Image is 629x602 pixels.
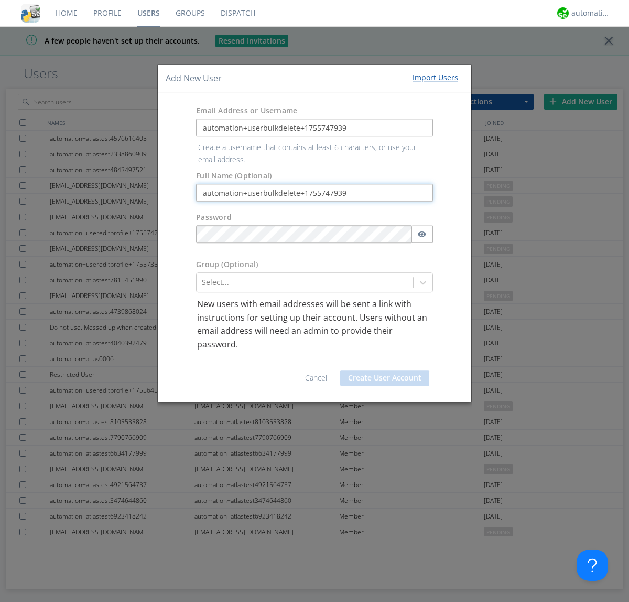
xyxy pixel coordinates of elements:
[196,259,258,270] label: Group (Optional)
[196,119,433,137] input: e.g. email@address.com, Housekeeping1
[166,72,222,85] h4: Add New User
[196,184,433,202] input: Julie Appleseed
[196,171,272,181] label: Full Name (Optional)
[190,142,438,166] p: Create a username that contains at least 6 characters, or use your email address.
[557,7,569,19] img: d2d01cd9b4174d08988066c6d424eccd
[197,298,432,351] p: New users with email addresses will be sent a link with instructions for setting up their account...
[413,72,458,83] div: Import Users
[196,212,232,223] label: Password
[305,373,327,383] a: Cancel
[340,370,429,386] button: Create User Account
[21,4,40,23] img: cddb5a64eb264b2086981ab96f4c1ba7
[571,8,611,18] div: automation+atlas
[196,106,297,117] label: Email Address or Username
